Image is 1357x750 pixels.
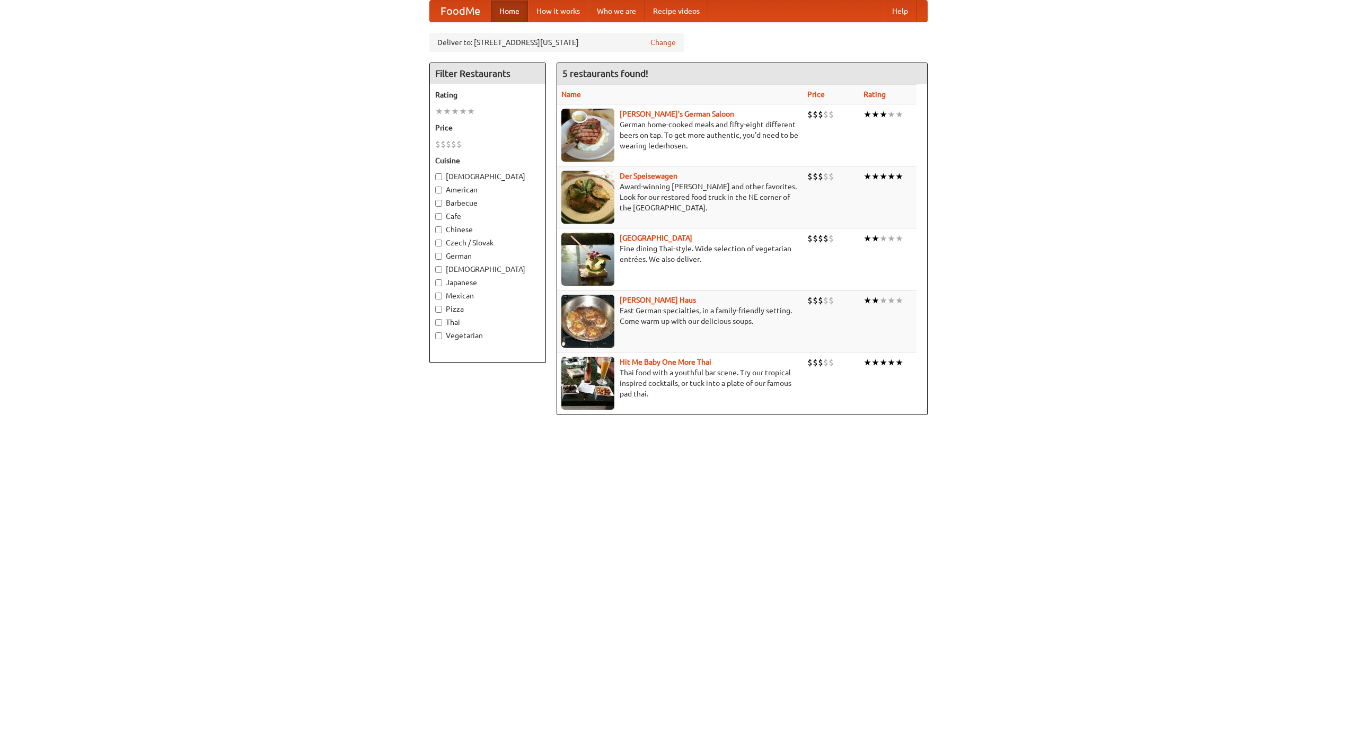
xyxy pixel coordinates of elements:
li: $ [807,295,813,306]
h5: Rating [435,90,540,100]
img: satay.jpg [561,233,614,286]
img: babythai.jpg [561,357,614,410]
li: ★ [895,109,903,120]
li: ★ [871,109,879,120]
input: German [435,253,442,260]
li: ★ [887,171,895,182]
li: ★ [435,105,443,117]
li: $ [829,295,834,306]
li: $ [807,109,813,120]
li: ★ [871,233,879,244]
label: [DEMOGRAPHIC_DATA] [435,264,540,275]
a: Help [884,1,917,22]
img: esthers.jpg [561,109,614,162]
li: ★ [887,233,895,244]
label: Mexican [435,290,540,301]
a: Change [650,37,676,48]
a: Name [561,90,581,99]
li: $ [818,171,823,182]
li: ★ [895,357,903,368]
a: Recipe videos [645,1,708,22]
li: ★ [887,357,895,368]
img: kohlhaus.jpg [561,295,614,348]
a: FoodMe [430,1,491,22]
li: ★ [879,357,887,368]
li: ★ [895,295,903,306]
input: [DEMOGRAPHIC_DATA] [435,266,442,273]
label: Chinese [435,224,540,235]
li: $ [807,171,813,182]
label: Czech / Slovak [435,237,540,248]
li: ★ [863,171,871,182]
input: [DEMOGRAPHIC_DATA] [435,173,442,180]
li: $ [456,138,462,150]
li: ★ [871,171,879,182]
li: $ [813,357,818,368]
a: Rating [863,90,886,99]
li: ★ [887,109,895,120]
input: Mexican [435,293,442,299]
li: $ [813,295,818,306]
li: ★ [443,105,451,117]
label: Cafe [435,211,540,222]
li: $ [818,357,823,368]
li: ★ [895,171,903,182]
li: $ [451,138,456,150]
li: $ [435,138,440,150]
li: ★ [863,357,871,368]
label: German [435,251,540,261]
h5: Cuisine [435,155,540,166]
a: Hit Me Baby One More Thai [620,358,711,366]
a: How it works [528,1,588,22]
li: $ [823,171,829,182]
li: ★ [863,109,871,120]
li: ★ [459,105,467,117]
p: Thai food with a youthful bar scene. Try our tropical inspired cocktails, or tuck into a plate of... [561,367,799,399]
li: $ [829,171,834,182]
p: Award-winning [PERSON_NAME] and other favorites. Look for our restored food truck in the NE corne... [561,181,799,213]
li: ★ [879,171,887,182]
li: ★ [863,295,871,306]
a: [GEOGRAPHIC_DATA] [620,234,692,242]
li: $ [440,138,446,150]
input: Czech / Slovak [435,240,442,246]
li: ★ [879,233,887,244]
li: $ [813,109,818,120]
p: East German specialties, in a family-friendly setting. Come warm up with our delicious soups. [561,305,799,327]
label: Pizza [435,304,540,314]
li: $ [818,109,823,120]
li: $ [807,357,813,368]
li: ★ [887,295,895,306]
label: Thai [435,317,540,328]
li: $ [818,295,823,306]
li: $ [829,109,834,120]
li: $ [829,233,834,244]
li: ★ [863,233,871,244]
li: $ [823,295,829,306]
input: American [435,187,442,193]
li: $ [823,357,829,368]
a: Der Speisewagen [620,172,677,180]
input: Thai [435,319,442,326]
input: Pizza [435,306,442,313]
input: Barbecue [435,200,442,207]
h5: Price [435,122,540,133]
li: $ [818,233,823,244]
li: $ [823,109,829,120]
ng-pluralize: 5 restaurants found! [562,68,648,78]
a: [PERSON_NAME] Haus [620,296,696,304]
li: ★ [871,295,879,306]
li: ★ [451,105,459,117]
li: ★ [879,109,887,120]
p: German home-cooked meals and fifty-eight different beers on tap. To get more authentic, you'd nee... [561,119,799,151]
a: Who we are [588,1,645,22]
li: ★ [871,357,879,368]
li: ★ [879,295,887,306]
input: Cafe [435,213,442,220]
label: Vegetarian [435,330,540,341]
img: speisewagen.jpg [561,171,614,224]
input: Japanese [435,279,442,286]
